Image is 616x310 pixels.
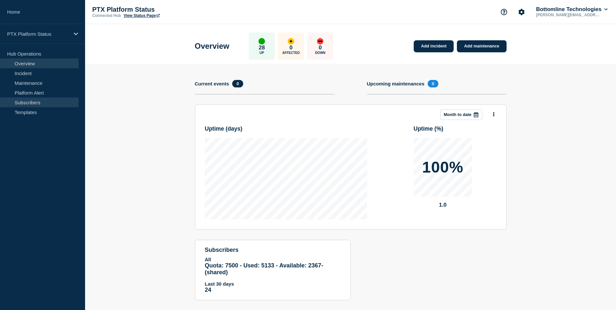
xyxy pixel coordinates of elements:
p: 28 [259,45,265,51]
h1: Overview [195,42,230,51]
p: Up [259,51,264,55]
p: 0 [319,45,322,51]
span: Quota: 7500 - Used: 5133 - Available: 2367 - (shared) [205,262,323,276]
p: Last 30 days [205,281,341,287]
p: [PERSON_NAME][EMAIL_ADDRESS][PERSON_NAME][DOMAIN_NAME] [535,13,602,17]
p: Down [315,51,325,55]
p: 100% [422,160,463,175]
div: up [258,38,265,45]
p: 24 [205,287,341,293]
h4: Upcoming maintenances [367,81,425,86]
p: Affected [283,51,300,55]
p: 1.0 [414,202,472,208]
p: Month to date [444,112,471,117]
button: Bottomline Technologies [535,6,609,13]
div: affected [288,38,294,45]
span: 0 [232,80,243,87]
p: 0 [290,45,293,51]
a: View Status Page [124,13,160,18]
a: Add maintenance [457,40,506,52]
p: PTX Platform Status [92,6,222,13]
p: All [205,257,341,262]
span: 0 [428,80,438,87]
button: Account settings [515,5,528,19]
h3: Uptime ( days ) [205,125,243,132]
h4: Current events [195,81,229,86]
a: Add incident [414,40,454,52]
h4: subscribers [205,247,341,253]
p: PTX Platform Status [7,31,69,37]
p: Connected Hub [92,13,121,18]
button: Support [497,5,511,19]
button: Month to date [440,110,482,120]
h3: Uptime ( % ) [414,125,444,132]
div: down [317,38,323,45]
